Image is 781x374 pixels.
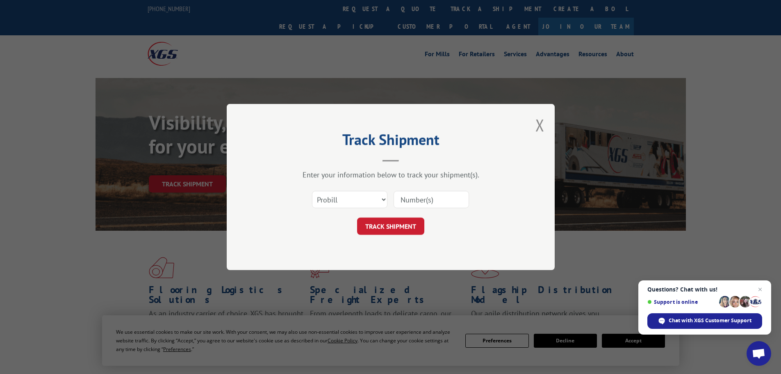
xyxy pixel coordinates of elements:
[647,286,762,293] span: Questions? Chat with us!
[647,313,762,329] div: Chat with XGS Customer Support
[535,114,544,136] button: Close modal
[268,134,514,149] h2: Track Shipment
[747,341,771,366] div: Open chat
[669,317,751,324] span: Chat with XGS Customer Support
[357,218,424,235] button: TRACK SHIPMENT
[394,191,469,208] input: Number(s)
[647,299,716,305] span: Support is online
[755,285,765,294] span: Close chat
[268,170,514,179] div: Enter your information below to track your shipment(s).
